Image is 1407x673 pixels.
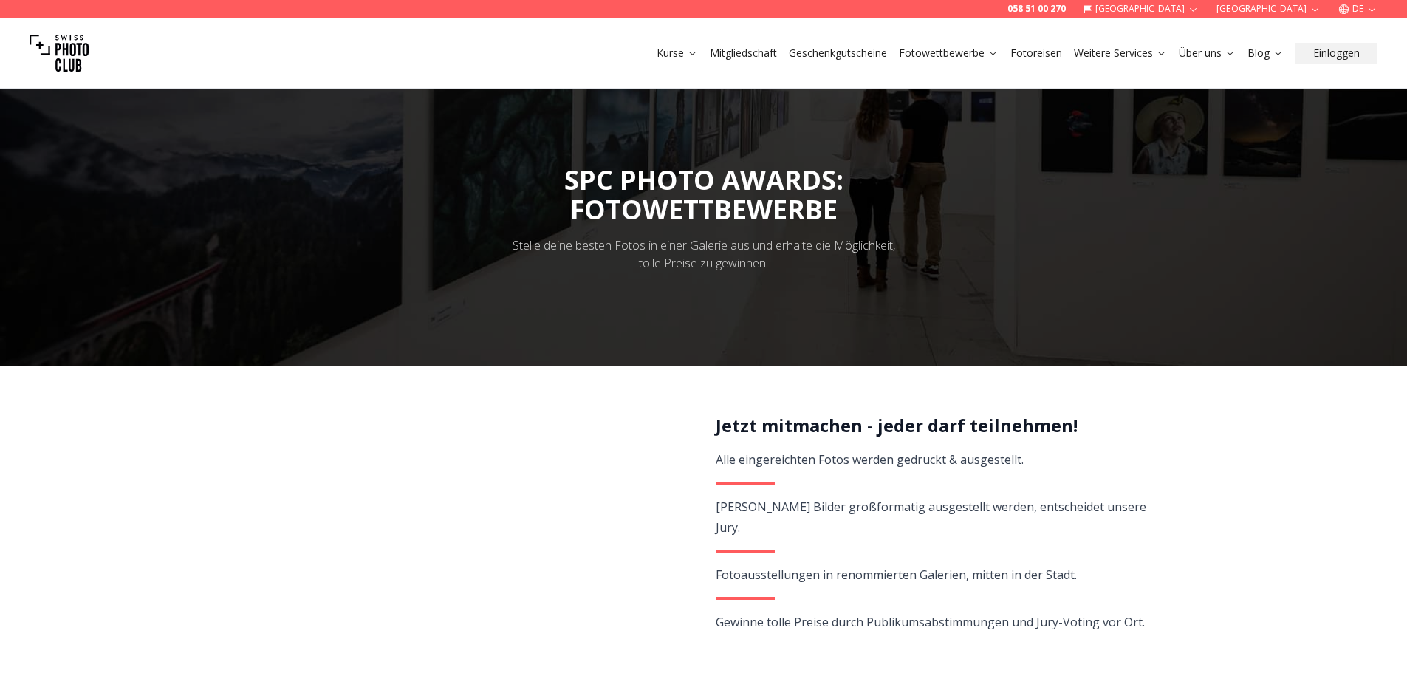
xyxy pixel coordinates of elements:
a: Fotoreisen [1010,46,1062,61]
span: SPC PHOTO AWARDS: [564,162,843,225]
a: 058 51 00 270 [1007,3,1066,15]
a: Über uns [1179,46,1236,61]
a: Blog [1247,46,1284,61]
div: FOTOWETTBEWERBE [564,195,843,225]
h2: Jetzt mitmachen - jeder darf teilnehmen! [716,414,1148,437]
button: Fotowettbewerbe [893,43,1004,64]
img: Swiss photo club [30,24,89,83]
span: Alle eingereichten Fotos werden gedruckt & ausgestellt. [716,451,1024,468]
button: Fotoreisen [1004,43,1068,64]
span: Gewinne tolle Preise durch Publikumsabstimmungen und Jury-Voting vor Ort. [716,614,1145,630]
span: [PERSON_NAME] Bilder großformatig ausgestellt werden, entscheidet unsere Jury. [716,499,1146,536]
a: Kurse [657,46,698,61]
button: Einloggen [1295,43,1377,64]
button: Kurse [651,43,704,64]
a: Fotowettbewerbe [899,46,999,61]
div: Stelle deine besten Fotos in einer Galerie aus und erhalte die Möglichkeit, tolle Preise zu gewin... [503,236,905,272]
a: Geschenkgutscheine [789,46,887,61]
button: Über uns [1173,43,1242,64]
button: Mitgliedschaft [704,43,783,64]
button: Blog [1242,43,1290,64]
span: Fotoausstellungen in renommierten Galerien, mitten in der Stadt. [716,567,1077,583]
a: Mitgliedschaft [710,46,777,61]
button: Weitere Services [1068,43,1173,64]
a: Weitere Services [1074,46,1167,61]
button: Geschenkgutscheine [783,43,893,64]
